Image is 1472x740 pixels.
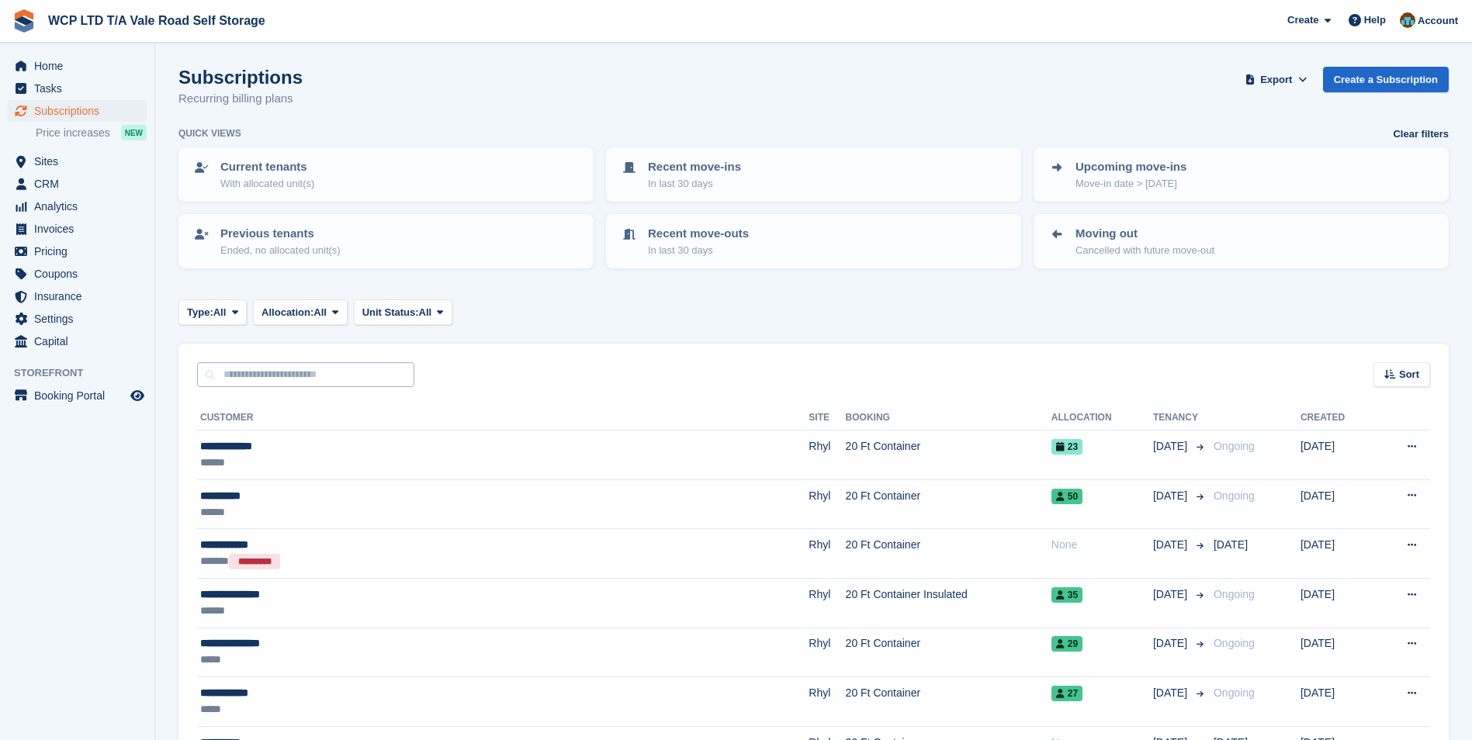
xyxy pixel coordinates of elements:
p: In last 30 days [648,176,741,192]
span: 27 [1051,686,1082,701]
span: Pricing [34,240,127,262]
span: Ongoing [1214,440,1255,452]
span: Coupons [34,263,127,285]
a: Recent move-ins In last 30 days [608,149,1020,200]
a: menu [8,150,147,172]
div: None [1051,537,1153,553]
th: Booking [846,406,1051,431]
a: Clear filters [1393,126,1449,142]
span: Unit Status: [362,305,419,320]
span: All [419,305,432,320]
button: Allocation: All [253,299,348,325]
p: Upcoming move-ins [1075,158,1186,176]
td: [DATE] [1301,578,1375,628]
p: Moving out [1075,225,1214,243]
span: Export [1260,72,1292,88]
span: Allocation: [261,305,313,320]
p: In last 30 days [648,243,749,258]
span: Price increases [36,126,110,140]
span: [DATE] [1153,635,1190,652]
span: Booking Portal [34,385,127,406]
span: Tasks [34,78,127,99]
p: Recurring billing plans [178,90,303,108]
a: menu [8,385,147,406]
span: Ongoing [1214,686,1255,699]
span: Insurance [34,285,127,307]
a: Upcoming move-ins Move-in date > [DATE] [1035,149,1447,200]
span: 23 [1051,439,1082,455]
th: Customer [197,406,809,431]
button: Export [1242,67,1311,92]
button: Type: All [178,299,247,325]
a: menu [8,263,147,285]
span: All [213,305,227,320]
td: Rhyl [809,677,845,727]
th: Site [809,406,845,431]
td: [DATE] [1301,677,1375,727]
td: 20 Ft Container [846,529,1051,579]
span: Type: [187,305,213,320]
span: [DATE] [1153,537,1190,553]
td: [DATE] [1301,479,1375,529]
a: menu [8,285,147,307]
p: Ended, no allocated unit(s) [220,243,341,258]
span: 50 [1051,489,1082,504]
p: Previous tenants [220,225,341,243]
span: Create [1287,12,1318,28]
span: [DATE] [1153,586,1190,603]
span: [DATE] [1153,488,1190,504]
span: Help [1364,12,1386,28]
a: menu [8,218,147,240]
p: Current tenants [220,158,314,176]
a: menu [8,330,147,352]
a: Current tenants With allocated unit(s) [180,149,592,200]
a: menu [8,308,147,330]
a: Create a Subscription [1323,67,1449,92]
p: Cancelled with future move-out [1075,243,1214,258]
span: [DATE] [1153,685,1190,701]
span: Sort [1399,367,1419,382]
p: Move-in date > [DATE] [1075,176,1186,192]
span: 29 [1051,636,1082,652]
span: Home [34,55,127,77]
span: [DATE] [1214,538,1248,551]
a: menu [8,173,147,195]
span: Account [1418,13,1458,29]
td: 20 Ft Container [846,628,1051,677]
td: [DATE] [1301,529,1375,579]
td: Rhyl [809,578,845,628]
th: Allocation [1051,406,1153,431]
a: menu [8,78,147,99]
span: Ongoing [1214,588,1255,600]
a: menu [8,100,147,122]
td: 20 Ft Container Insulated [846,578,1051,628]
span: Capital [34,330,127,352]
span: Analytics [34,195,127,217]
a: menu [8,55,147,77]
td: [DATE] [1301,431,1375,480]
h1: Subscriptions [178,67,303,88]
span: Invoices [34,218,127,240]
a: WCP LTD T/A Vale Road Self Storage [42,8,272,33]
a: Previous tenants Ended, no allocated unit(s) [180,216,592,267]
td: 20 Ft Container [846,431,1051,480]
p: Recent move-ins [648,158,741,176]
span: Ongoing [1214,489,1255,502]
p: With allocated unit(s) [220,176,314,192]
td: Rhyl [809,479,845,529]
button: Unit Status: All [354,299,452,325]
img: Kirsty williams [1400,12,1415,28]
span: Storefront [14,365,154,381]
img: stora-icon-8386f47178a22dfd0bd8f6a31ec36ba5ce8667c1dd55bd0f319d3a0aa187defe.svg [12,9,36,33]
a: Price increases NEW [36,124,147,141]
th: Created [1301,406,1375,431]
span: All [313,305,327,320]
th: Tenancy [1153,406,1207,431]
a: Recent move-outs In last 30 days [608,216,1020,267]
a: Moving out Cancelled with future move-out [1035,216,1447,267]
span: Ongoing [1214,637,1255,649]
h6: Quick views [178,126,241,140]
td: Rhyl [809,529,845,579]
div: NEW [121,125,147,140]
span: [DATE] [1153,438,1190,455]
